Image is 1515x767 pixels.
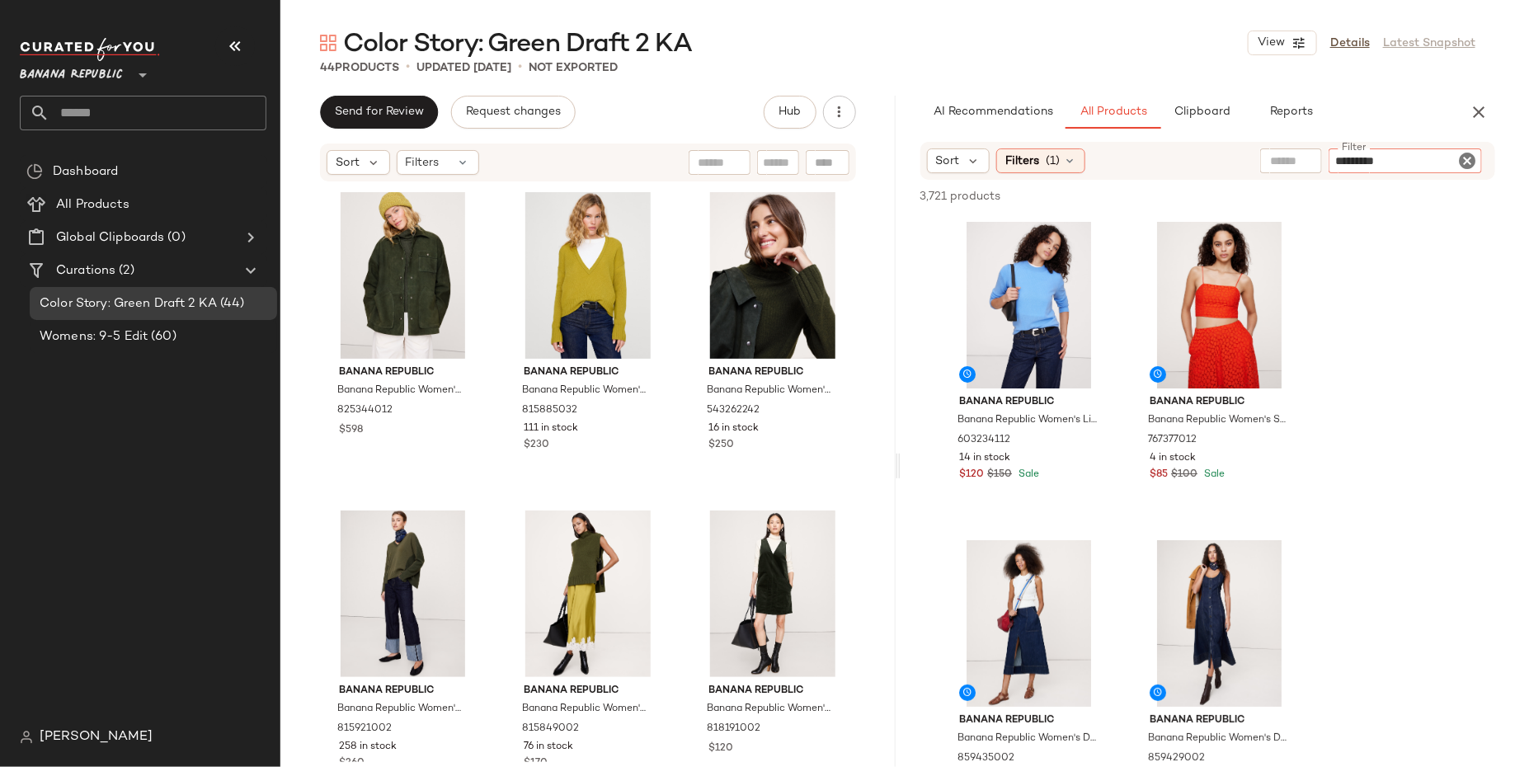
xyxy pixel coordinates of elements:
span: Banana Republic [1150,395,1289,410]
span: 16 in stock [709,421,760,436]
img: cfy_white_logo.C9jOOHJF.svg [20,38,160,61]
p: updated [DATE] [416,59,511,77]
span: (0) [164,228,185,247]
span: Banana Republic [524,365,652,380]
span: All Products [1079,106,1146,119]
i: Clear Filter [1457,151,1477,171]
img: cn57863965.jpg [1136,222,1302,388]
span: 818191002 [708,722,761,736]
span: Dashboard [53,162,118,181]
span: (60) [148,327,176,346]
span: Banana Republic [709,684,837,699]
span: 603234112 [957,433,1010,448]
span: Womens: 9-5 Edit [40,327,148,346]
span: (44) [217,294,245,313]
span: Sale [1201,469,1225,480]
img: cn60401530.jpg [696,192,850,359]
span: • [406,58,410,78]
span: Banana Republic Women's Denim Scoop-Neck Midi Dress Rinse Dark Wash Petite Size 6 [1148,732,1287,746]
span: $120 [959,468,984,482]
span: 44 [320,62,335,74]
span: Reports [1269,106,1313,119]
span: Banana Republic [959,713,1099,728]
div: Products [320,59,399,77]
span: Sort [936,153,960,170]
span: Banana Republic [339,684,467,699]
span: Hub [778,106,801,119]
img: cn60103843.jpg [326,511,480,677]
span: Banana Republic Women's Strappy Geo Lace Cropped Top Blood Orange Tall Size 14 [1148,413,1287,428]
span: Banana Republic [20,56,123,86]
span: Banana Republic [709,365,837,380]
span: $85 [1150,468,1168,482]
span: [PERSON_NAME] [40,727,153,747]
span: 111 in stock [524,421,578,436]
span: Banana Republic [959,395,1099,410]
span: Sort [336,154,360,172]
span: Global Clipboards [56,228,164,247]
span: Curations [56,261,115,280]
img: svg%3e [20,731,33,744]
span: Banana Republic Women's Lightweight Cashmere Low V-Neck Sweater Gilded Green Size XS [522,383,650,398]
span: 859429002 [1148,751,1205,766]
span: Banana Republic Women's Cashmere Turtleneck Sweater Dark Trees Green Size XL [708,383,835,398]
span: Filters [406,154,440,172]
img: cn60433065.jpg [946,540,1112,707]
span: 76 in stock [524,740,573,755]
span: Banana Republic Women's Heritage Suede Jacket Dark Trees Green Size M [337,383,465,398]
span: • [518,58,522,78]
span: Banana Republic [1150,713,1289,728]
span: Sale [1015,469,1039,480]
span: 815849002 [522,722,579,736]
span: $120 [709,741,734,756]
span: Banana Republic [339,365,467,380]
span: Color Story: Green Draft 2 KA [40,294,217,313]
img: cn60368759.jpg [510,192,665,359]
span: $100 [1171,468,1197,482]
span: Clipboard [1174,106,1230,119]
img: svg%3e [320,35,336,51]
span: Filters [1005,153,1039,170]
img: cn60281178.jpg [696,511,850,677]
button: Send for Review [320,96,438,129]
span: 767377012 [1148,433,1197,448]
span: Banana Republic Women's Corduroy Shift Dress Beyond The Pines Green Size XS [708,702,835,717]
span: View [1257,36,1285,49]
span: 4 in stock [1150,451,1196,466]
span: 14 in stock [959,451,1010,466]
img: cn57900354.jpg [946,222,1112,388]
img: svg%3e [26,163,43,180]
span: Color Story: Green Draft 2 KA [343,28,692,61]
span: Banana Republic Women's Merino-Cashmere Sweater Vest With Open Sides Olive [PERSON_NAME] Size S [522,702,650,717]
span: Send for Review [334,106,424,119]
img: cn60058642.jpg [326,192,480,359]
span: $598 [339,423,363,438]
p: Not Exported [529,59,618,77]
span: 859435002 [957,751,1014,766]
span: 815921002 [337,722,392,736]
span: 3,721 products [920,188,1001,205]
span: All Products [56,195,129,214]
span: (1) [1046,153,1060,170]
button: Hub [764,96,816,129]
span: Banana Republic [524,684,652,699]
img: cn60003532.jpg [510,511,665,677]
span: 825344012 [337,403,393,418]
img: cn60506010.jpg [1136,540,1302,707]
span: $150 [987,468,1012,482]
span: 543262242 [708,403,760,418]
span: (2) [115,261,134,280]
span: 815885032 [522,403,577,418]
span: Banana Republic Women's Denim Midi Skirt Rinse Dark Wash Size 0 [957,732,1097,746]
span: Banana Republic Women's Cashmere Mixed-Stitch V-Neck Sweater Spiced [PERSON_NAME] Size S [337,702,465,717]
span: 258 in stock [339,740,397,755]
span: Request changes [465,106,561,119]
a: Details [1330,35,1370,52]
span: $250 [709,438,735,453]
span: Banana Republic Women's Lightweight Cashmere Crew-Neck Sweater Marina Blue Size XS [957,413,1097,428]
span: AI Recommendations [932,106,1052,119]
button: View [1248,31,1317,55]
span: $230 [524,438,549,453]
button: Request changes [451,96,575,129]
